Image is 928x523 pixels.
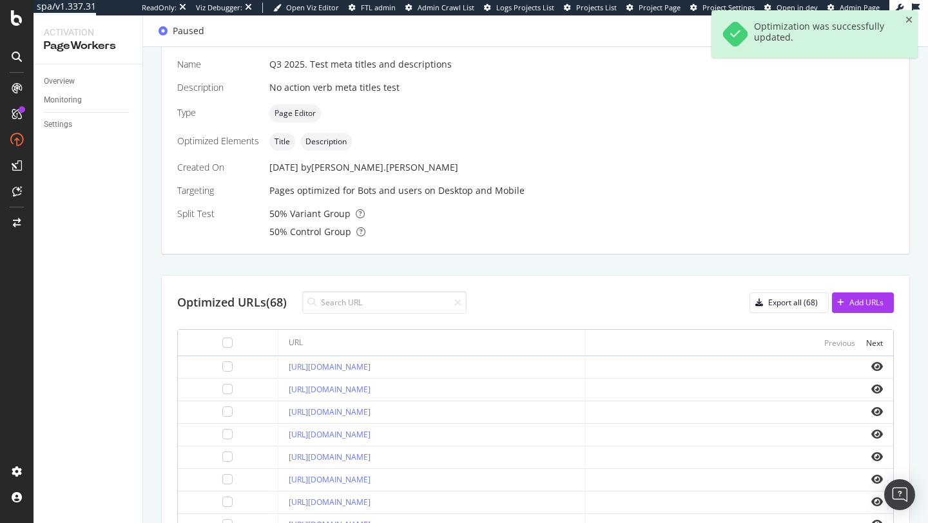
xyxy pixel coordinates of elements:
span: Open in dev [777,3,818,12]
button: Next [866,335,883,350]
span: Title [275,138,290,146]
div: Previous [824,338,855,348]
div: neutral label [269,104,321,122]
div: Pages optimized for on [269,184,894,197]
a: Overview [44,75,133,88]
i: eye [871,429,883,439]
a: [URL][DOMAIN_NAME] [289,474,371,485]
div: Paused [173,24,204,37]
div: Viz Debugger: [196,3,242,13]
div: Next [866,338,883,348]
div: Optimized URLs (68) [177,294,287,311]
div: by [PERSON_NAME].[PERSON_NAME] [301,161,458,174]
div: Monitoring [44,93,82,107]
div: Export all (68) [768,297,818,308]
div: 50 % Variant Group [269,207,894,220]
a: FTL admin [349,3,396,13]
a: Open Viz Editor [273,3,339,13]
div: Activation [44,26,132,39]
div: 50 % Control Group [269,225,894,238]
div: Targeting [177,184,259,197]
div: Optimization was successfully updated. [754,21,894,48]
a: Admin Crawl List [405,3,474,13]
div: Name [177,58,259,71]
input: Search URL [302,291,467,314]
div: ReadOnly: [142,3,177,13]
div: No action verb meta titles test [269,81,894,94]
i: eye [871,406,883,417]
span: Open Viz Editor [286,3,339,12]
div: Overview [44,75,75,88]
span: Project Settings [702,3,755,12]
span: Logs Projects List [496,3,554,12]
div: close toast [905,15,913,24]
a: [URL][DOMAIN_NAME] [289,452,371,462]
div: neutral label [300,133,352,151]
i: eye [871,497,883,507]
a: [URL][DOMAIN_NAME] [289,384,371,395]
i: eye [871,361,883,372]
button: Add URLs [832,292,894,313]
div: [DATE] [269,161,894,174]
a: Open in dev [764,3,818,13]
button: Previous [824,335,855,350]
div: Q3 2025. Test meta titles and descriptions [269,58,894,71]
div: Split Test [177,207,259,220]
div: Type [177,106,259,119]
span: Admin Page [840,3,880,12]
div: Description [177,81,259,94]
div: URL [289,337,303,348]
div: Optimized Elements [177,135,259,147]
span: Page Editor [275,109,316,117]
div: Open Intercom Messenger [884,479,915,510]
div: Settings [44,118,72,131]
a: Projects List [564,3,617,13]
span: Projects List [576,3,617,12]
button: Export all (68) [749,292,829,313]
div: Bots and users [358,184,422,197]
div: Created On [177,161,259,174]
div: PageWorkers [44,39,132,53]
a: [URL][DOMAIN_NAME] [289,406,371,417]
a: [URL][DOMAIN_NAME] [289,429,371,440]
div: Desktop and Mobile [438,184,525,197]
a: Settings [44,118,133,131]
a: Monitoring [44,93,133,107]
i: eye [871,452,883,462]
a: Project Page [626,3,681,13]
a: Project Settings [690,3,755,13]
span: Description [305,138,347,146]
a: [URL][DOMAIN_NAME] [289,361,371,372]
span: Project Page [639,3,681,12]
i: eye [871,474,883,484]
a: Admin Page [827,3,880,13]
div: neutral label [269,133,295,151]
span: FTL admin [361,3,396,12]
span: Admin Crawl List [418,3,474,12]
i: eye [871,384,883,394]
a: [URL][DOMAIN_NAME] [289,497,371,508]
a: Logs Projects List [484,3,554,13]
div: Add URLs [849,297,884,308]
